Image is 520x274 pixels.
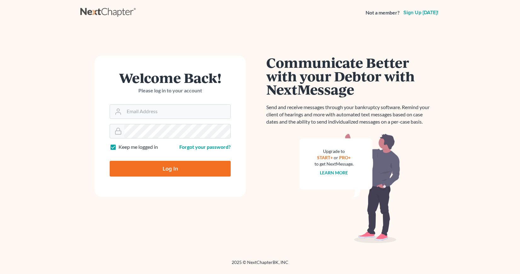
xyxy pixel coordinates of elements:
[80,259,440,271] div: 2025 © NextChapterBK, INC
[118,143,158,151] label: Keep me logged in
[315,148,354,154] div: Upgrade to
[299,133,400,243] img: nextmessage_bg-59042aed3d76b12b5cd301f8e5b87938c9018125f34e5fa2b7a6b67550977c72.svg
[315,161,354,167] div: to get NextMessage.
[110,87,231,94] p: Please log in to your account
[266,104,433,125] p: Send and receive messages through your bankruptcy software. Remind your client of hearings and mo...
[366,9,400,16] strong: Not a member?
[110,161,231,177] input: Log In
[124,105,230,119] input: Email Address
[179,144,231,150] a: Forgot your password?
[320,170,348,175] a: Learn more
[317,155,333,160] a: START+
[334,155,338,160] span: or
[402,10,440,15] a: Sign up [DATE]!
[266,56,433,96] h1: Communicate Better with your Debtor with NextMessage
[339,155,351,160] a: PRO+
[110,71,231,85] h1: Welcome Back!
